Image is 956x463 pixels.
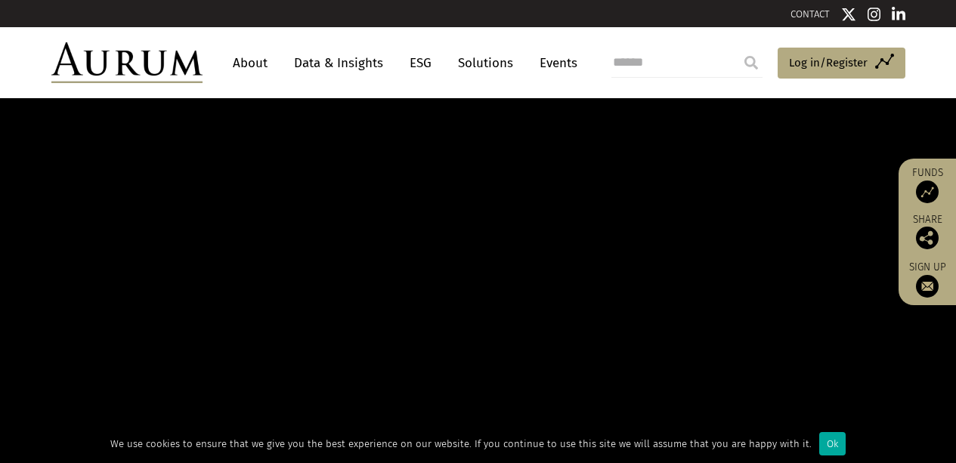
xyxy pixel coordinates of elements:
a: Events [532,49,577,77]
span: Log in/Register [789,54,868,72]
a: About [225,49,275,77]
img: Twitter icon [841,7,856,22]
div: Share [906,215,948,249]
a: CONTACT [790,8,830,20]
a: Sign up [906,261,948,298]
a: Log in/Register [778,48,905,79]
input: Submit [736,48,766,78]
img: Aurum [51,42,203,83]
a: ESG [402,49,439,77]
img: Share this post [916,227,939,249]
a: Funds [906,166,948,203]
a: Data & Insights [286,49,391,77]
img: Instagram icon [868,7,881,22]
a: Solutions [450,49,521,77]
img: Sign up to our newsletter [916,275,939,298]
img: Linkedin icon [892,7,905,22]
img: Access Funds [916,181,939,203]
div: Ok [819,432,846,455]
